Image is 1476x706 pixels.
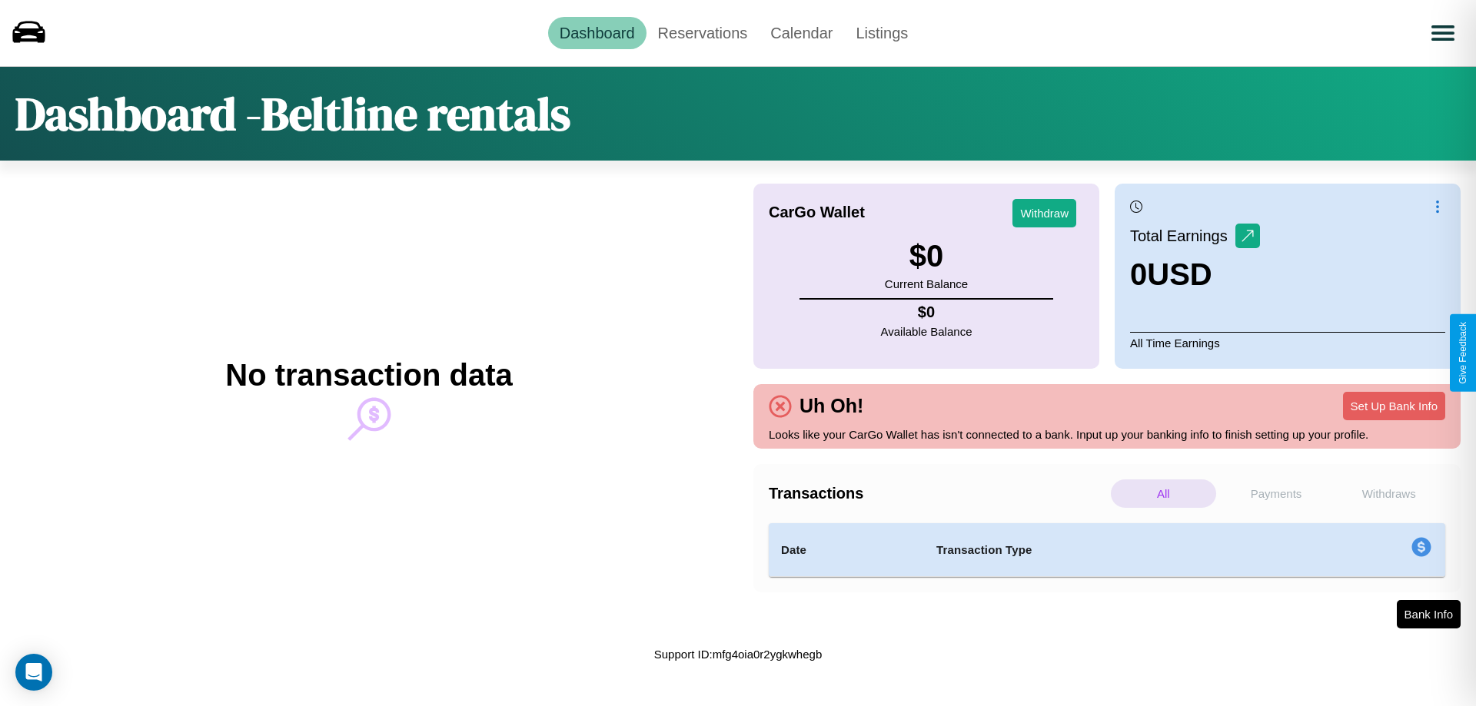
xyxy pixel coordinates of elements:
[225,358,512,393] h2: No transaction data
[654,644,822,665] p: Support ID: mfg4oia0r2ygkwhegb
[881,303,972,321] h4: $ 0
[936,541,1285,559] h4: Transaction Type
[1458,322,1468,384] div: Give Feedback
[1343,392,1445,420] button: Set Up Bank Info
[548,17,647,49] a: Dashboard
[1111,479,1216,508] p: All
[769,204,865,221] h4: CarGo Wallet
[1130,222,1235,250] p: Total Earnings
[1421,12,1464,55] button: Open menu
[15,82,570,145] h1: Dashboard - Beltline rentals
[792,395,871,417] h4: Uh Oh!
[1336,479,1441,508] p: Withdraws
[647,17,760,49] a: Reservations
[885,239,968,273] h3: $ 0
[769,485,1107,502] h4: Transactions
[844,17,919,49] a: Listings
[759,17,844,49] a: Calendar
[769,523,1445,577] table: simple table
[769,424,1445,445] p: Looks like your CarGo Wallet has isn't connected to a bank. Input up your banking info to finish ...
[1012,199,1076,227] button: Withdraw
[885,273,968,294] p: Current Balance
[781,541,912,559] h4: Date
[15,654,52,691] div: Open Intercom Messenger
[1224,479,1329,508] p: Payments
[1397,600,1461,628] button: Bank Info
[881,321,972,342] p: Available Balance
[1130,257,1260,292] h3: 0 USD
[1130,332,1445,353] p: All Time Earnings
